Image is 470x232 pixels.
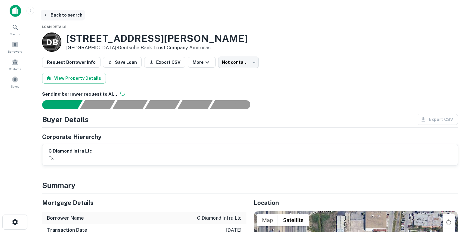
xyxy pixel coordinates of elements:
button: Export CSV [144,57,185,68]
div: Principals found, AI now looking for contact information... [145,100,180,109]
span: Search [10,32,20,36]
div: Not contacted [218,57,259,68]
button: Rotate map clockwise [443,216,455,228]
span: Borrowers [8,49,22,54]
div: Documents found, AI parsing details... [112,100,147,109]
button: Back to search [41,10,85,20]
h6: Sending borrower request to AI... [42,91,458,98]
button: Toggle fullscreen view [443,214,455,226]
a: Search [2,21,28,38]
h5: Corporate Hierarchy [42,132,101,141]
span: Contacts [9,67,21,71]
h6: Borrower Name [47,215,84,222]
button: More [188,57,216,68]
div: Your request is received and processing... [80,100,115,109]
span: Loan Details [42,25,66,29]
p: [GEOGRAPHIC_DATA] • [66,44,248,51]
a: D B [42,32,61,52]
button: Show street map [257,214,278,226]
div: Principals found, still searching for contact information. This may take time... [177,100,212,109]
p: c diamond infra llc [197,215,242,222]
div: Sending borrower request to AI... [35,100,80,109]
iframe: Chat Widget [440,184,470,213]
a: Saved [2,74,28,90]
h4: Buyer Details [42,114,89,125]
a: Contacts [2,56,28,73]
button: Save Loan [103,57,142,68]
div: AI fulfillment process complete. [210,100,258,109]
h4: Summary [42,180,458,191]
h5: Mortgage Details [42,198,246,207]
p: tx [48,154,92,162]
a: Deutsche Bank Trust Company Americas [118,45,211,51]
span: Saved [11,84,20,89]
button: Request Borrower Info [42,57,100,68]
h6: c diamond infra llc [48,148,92,155]
img: capitalize-icon.png [10,5,21,17]
h3: [STREET_ADDRESS][PERSON_NAME] [66,33,248,44]
button: View Property Details [42,73,106,84]
button: Show satellite imagery [278,214,309,226]
p: D B [46,36,57,48]
a: Borrowers [2,39,28,55]
h5: Location [254,198,458,207]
